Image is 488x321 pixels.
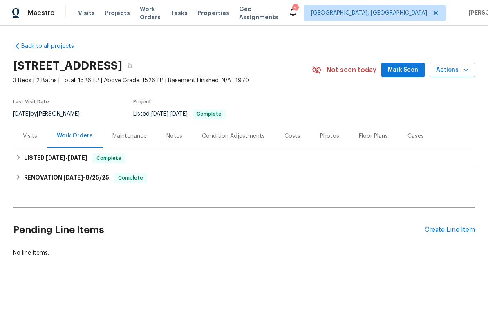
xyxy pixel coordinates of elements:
[388,65,418,75] span: Mark Seen
[63,175,109,180] span: -
[122,58,137,73] button: Copy Address
[63,175,83,180] span: [DATE]
[292,5,298,13] div: 2
[46,155,65,161] span: [DATE]
[24,173,109,183] h6: RENOVATION
[170,10,188,16] span: Tasks
[85,175,109,180] span: 8/25/25
[170,111,188,117] span: [DATE]
[407,132,424,140] div: Cases
[151,111,188,117] span: -
[68,155,87,161] span: [DATE]
[24,153,87,163] h6: LISTED
[151,111,168,117] span: [DATE]
[166,132,182,140] div: Notes
[13,109,90,119] div: by [PERSON_NAME]
[13,42,92,50] a: Back to all projects
[284,132,300,140] div: Costs
[133,99,151,104] span: Project
[430,63,475,78] button: Actions
[13,111,30,117] span: [DATE]
[327,66,376,74] span: Not seen today
[112,132,147,140] div: Maintenance
[359,132,388,140] div: Floor Plans
[78,9,95,17] span: Visits
[13,211,425,249] h2: Pending Line Items
[140,5,161,21] span: Work Orders
[239,5,278,21] span: Geo Assignments
[425,226,475,234] div: Create Line Item
[133,111,226,117] span: Listed
[197,9,229,17] span: Properties
[13,148,475,168] div: LISTED [DATE]-[DATE]Complete
[105,9,130,17] span: Projects
[202,132,265,140] div: Condition Adjustments
[93,154,125,162] span: Complete
[436,65,468,75] span: Actions
[13,99,49,104] span: Last Visit Date
[13,168,475,188] div: RENOVATION [DATE]-8/25/25Complete
[23,132,37,140] div: Visits
[381,63,425,78] button: Mark Seen
[13,76,312,85] span: 3 Beds | 2 Baths | Total: 1526 ft² | Above Grade: 1526 ft² | Basement Finished: N/A | 1970
[13,62,122,70] h2: [STREET_ADDRESS]
[46,155,87,161] span: -
[115,174,146,182] span: Complete
[13,249,475,257] div: No line items.
[28,9,55,17] span: Maestro
[311,9,427,17] span: [GEOGRAPHIC_DATA], [GEOGRAPHIC_DATA]
[57,132,93,140] div: Work Orders
[320,132,339,140] div: Photos
[193,112,225,117] span: Complete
